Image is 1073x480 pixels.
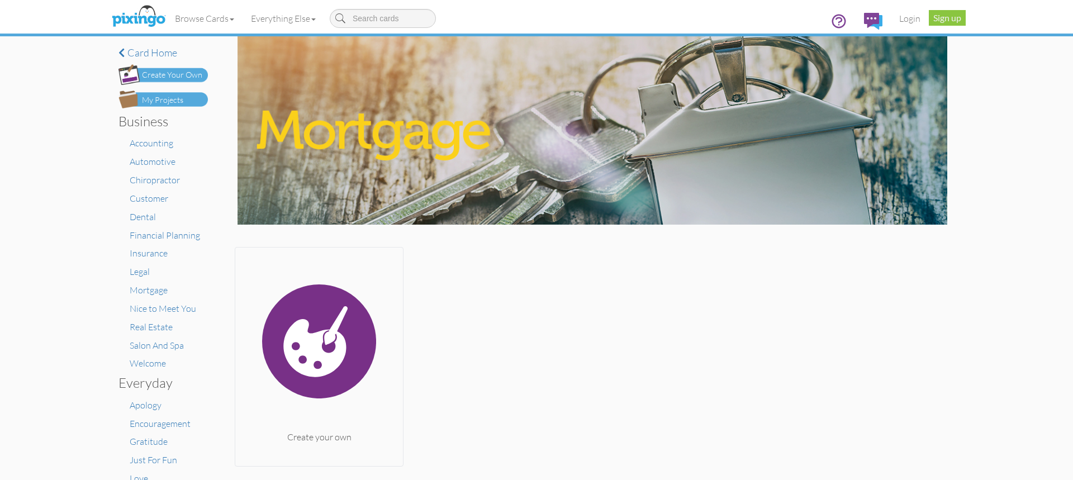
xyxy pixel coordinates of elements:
[118,47,208,59] a: Card home
[109,3,168,31] img: pixingo logo
[142,94,183,106] div: My Projects
[130,174,180,186] a: Chiropractor
[130,248,168,259] a: Insurance
[235,252,403,431] img: create.svg
[130,321,173,332] a: Real Estate
[142,69,202,81] div: Create Your Own
[118,91,208,108] img: my-projects-button.png
[864,13,882,30] img: comments.svg
[130,400,162,411] a: Apology
[929,10,966,26] a: Sign up
[238,36,947,225] img: mortgage.jpg
[130,211,156,222] a: Dental
[130,156,175,167] a: Automotive
[167,4,243,32] a: Browse Cards
[330,9,436,28] input: Search cards
[118,376,200,390] h3: Everyday
[891,4,929,32] a: Login
[118,64,208,85] img: create-own-button.png
[130,358,166,369] a: Welcome
[130,230,200,241] a: Financial Planning
[130,436,168,447] a: Gratitude
[130,454,177,465] a: Just For Fun
[235,431,403,444] div: Create your own
[130,303,196,314] a: Nice to Meet You
[118,114,200,129] h3: Business
[243,4,324,32] a: Everything Else
[130,418,191,429] a: Encouragement
[130,193,168,204] a: Customer
[130,137,173,149] a: Accounting
[130,284,168,296] a: Mortgage
[130,340,184,351] a: Salon And Spa
[130,266,150,277] a: Legal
